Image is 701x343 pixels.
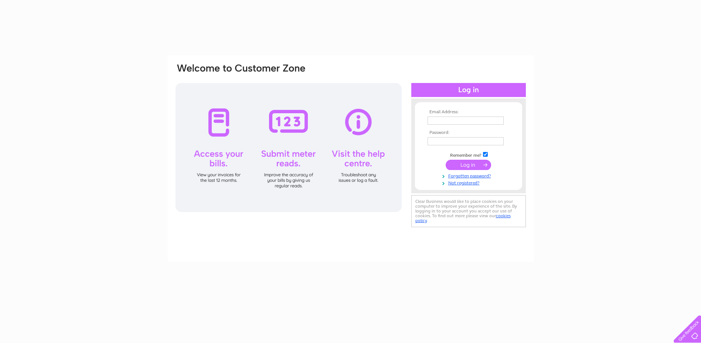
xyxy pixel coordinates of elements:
[411,195,526,227] div: Clear Business would like to place cookies on your computer to improve your experience of the sit...
[428,172,511,179] a: Forgotten password?
[415,213,511,223] a: cookies policy
[446,160,491,170] input: Submit
[428,179,511,186] a: Not registered?
[426,151,511,158] td: Remember me?
[426,130,511,135] th: Password:
[426,110,511,115] th: Email Address:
